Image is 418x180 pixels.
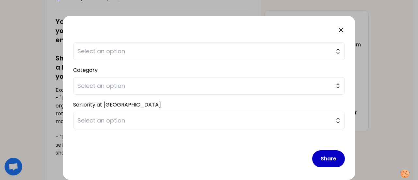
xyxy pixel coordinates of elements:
button: Select an option [73,77,345,95]
button: Select an option [73,112,345,129]
label: Category [73,66,98,74]
span: Select an option [77,81,331,90]
span: Select an option [77,116,331,125]
button: Select an option [73,42,345,60]
label: Seniority at [GEOGRAPHIC_DATA] [73,101,161,108]
button: Share [312,150,345,167]
span: Select an option [77,47,331,56]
